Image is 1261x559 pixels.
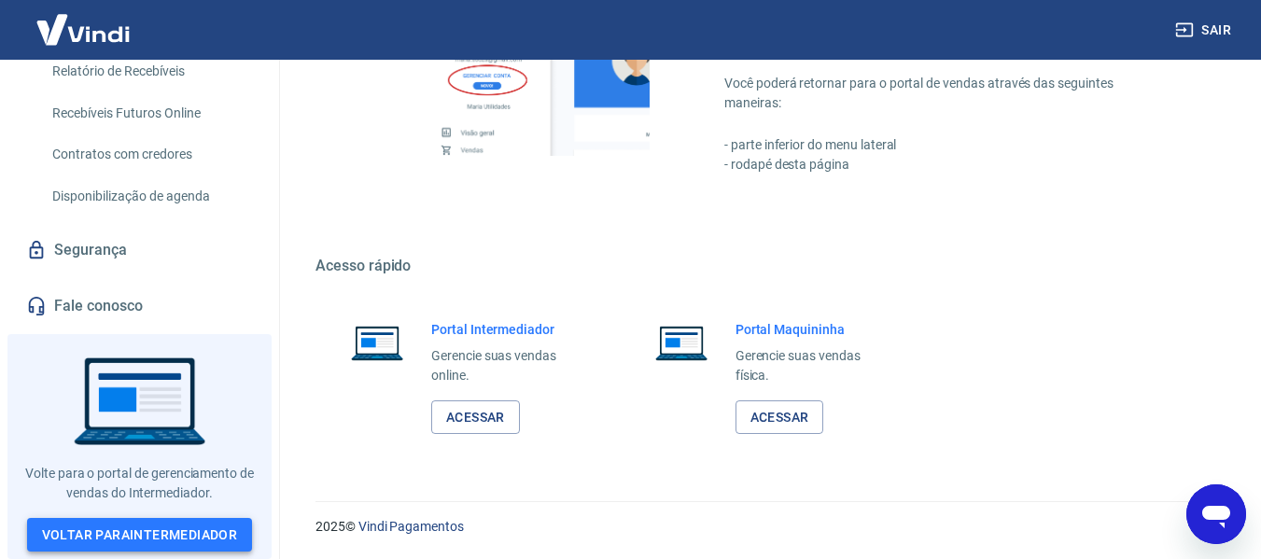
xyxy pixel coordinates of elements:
[45,177,257,216] a: Disponibilização de agenda
[338,320,416,365] img: Imagem de um notebook aberto
[642,320,721,365] img: Imagem de um notebook aberto
[736,400,824,435] a: Acessar
[431,346,586,385] p: Gerencie suas vendas online.
[45,94,257,133] a: Recebíveis Futuros Online
[22,1,144,58] img: Vindi
[22,230,257,271] a: Segurança
[22,286,257,327] a: Fale conosco
[724,135,1171,155] p: - parte inferior do menu lateral
[724,155,1171,175] p: - rodapé desta página
[724,74,1171,113] p: Você poderá retornar para o portal de vendas através das seguintes maneiras:
[27,518,253,552] a: Voltar paraIntermediador
[315,257,1216,275] h5: Acesso rápido
[358,519,464,534] a: Vindi Pagamentos
[1171,13,1239,48] button: Sair
[315,517,1216,537] p: 2025 ©
[431,400,520,435] a: Acessar
[45,135,257,174] a: Contratos com credores
[736,320,890,339] h6: Portal Maquininha
[45,52,257,91] a: Relatório de Recebíveis
[431,320,586,339] h6: Portal Intermediador
[1186,484,1246,544] iframe: Botão para abrir a janela de mensagens
[736,346,890,385] p: Gerencie suas vendas física.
